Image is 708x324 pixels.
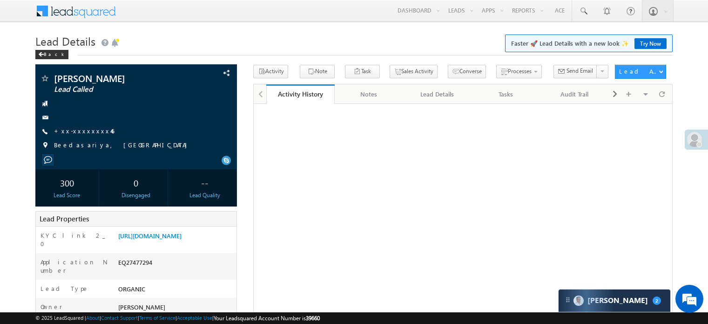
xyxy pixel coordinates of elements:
[342,89,395,100] div: Notes
[54,74,179,83] span: [PERSON_NAME]
[214,315,320,322] span: Your Leadsquared Account Number is
[175,174,234,191] div: --
[116,258,236,271] div: EQ27477294
[101,315,138,321] a: Contact Support
[548,89,601,100] div: Audit Trail
[107,191,165,200] div: Disengaged
[139,315,175,321] a: Terms of Service
[38,174,96,191] div: 300
[118,303,165,311] span: [PERSON_NAME]
[390,65,438,78] button: Sales Activity
[40,258,108,275] label: Application Number
[177,315,212,321] a: Acceptable Use
[40,284,89,293] label: Lead Type
[175,191,234,200] div: Lead Quality
[118,232,182,240] a: [URL][DOMAIN_NAME]
[541,84,609,104] a: Audit Trail
[558,289,671,312] div: carter-dragCarter[PERSON_NAME]2
[335,84,403,104] a: Notes
[38,191,96,200] div: Lead Score
[54,127,114,135] a: +xx-xxxxxxxx46
[615,65,666,79] button: Lead Actions
[40,214,89,223] span: Lead Properties
[35,50,68,59] div: Back
[35,34,95,48] span: Lead Details
[300,65,335,78] button: Note
[564,296,572,303] img: carter-drag
[86,315,100,321] a: About
[345,65,380,78] button: Task
[508,68,532,75] span: Processes
[553,65,597,78] button: Send Email
[253,65,288,78] button: Activity
[411,89,464,100] div: Lead Details
[40,231,108,248] label: KYC link 2_0
[273,90,328,98] div: Activity History
[306,315,320,322] span: 39660
[653,296,661,305] span: 2
[40,303,62,311] label: Owner
[619,67,659,76] div: Lead Actions
[54,141,192,150] span: Beedasariya, [GEOGRAPHIC_DATA]
[566,67,593,75] span: Send Email
[54,85,179,94] span: Lead Called
[116,284,236,297] div: ORGANIC
[496,65,542,78] button: Processes
[448,65,486,78] button: Converse
[479,89,532,100] div: Tasks
[35,314,320,323] span: © 2025 LeadSquared | | | | |
[472,84,540,104] a: Tasks
[266,84,335,104] a: Activity History
[511,39,667,48] span: Faster 🚀 Lead Details with a new look ✨
[35,49,73,57] a: Back
[404,84,472,104] a: Lead Details
[107,174,165,191] div: 0
[634,38,667,49] a: Try Now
